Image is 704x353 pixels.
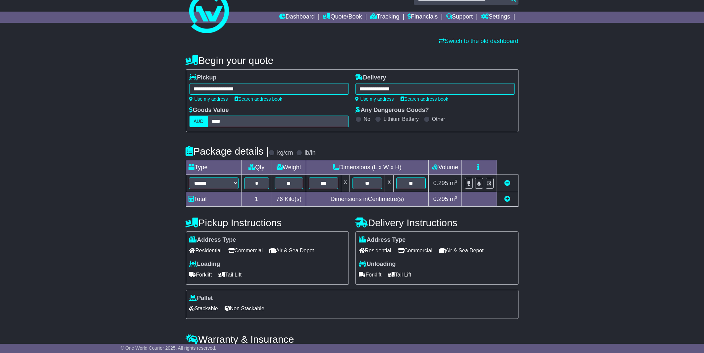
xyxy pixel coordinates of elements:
span: Residential [190,245,222,256]
td: Dimensions in Centimetre(s) [306,192,429,207]
span: m [450,196,458,202]
h4: Pickup Instructions [186,217,349,228]
label: Pallet [190,295,213,302]
label: Pickup [190,74,217,81]
span: Commercial [228,245,263,256]
label: AUD [190,116,208,127]
span: Forklift [359,270,382,280]
a: Tracking [370,12,399,23]
span: Stackable [190,303,218,314]
td: Qty [241,160,272,175]
td: x [385,175,394,192]
a: Settings [481,12,510,23]
td: Weight [272,160,306,175]
label: Delivery [355,74,386,81]
sup: 3 [455,195,458,200]
label: kg/cm [277,149,293,157]
a: Search address book [235,96,282,102]
a: Use my address [355,96,394,102]
span: Tail Lift [388,270,411,280]
span: © One World Courier 2025. All rights reserved. [121,345,216,351]
a: Switch to the old dashboard [439,38,518,44]
h4: Warranty & Insurance [186,334,518,345]
a: Search address book [401,96,448,102]
span: Tail Lift [219,270,242,280]
span: Non Stackable [225,303,264,314]
a: Support [446,12,473,23]
td: Type [186,160,241,175]
a: Quote/Book [323,12,362,23]
a: Remove this item [505,180,511,186]
h4: Begin your quote [186,55,518,66]
span: Forklift [190,270,212,280]
span: 0.295 [433,180,448,186]
label: lb/in [304,149,315,157]
label: Loading [190,261,220,268]
span: Air & Sea Depot [439,245,484,256]
label: Other [432,116,445,122]
td: x [341,175,350,192]
td: Kilo(s) [272,192,306,207]
label: Any Dangerous Goods? [355,107,429,114]
td: Total [186,192,241,207]
span: 76 [276,196,283,202]
h4: Package details | [186,146,269,157]
a: Financials [407,12,438,23]
span: Air & Sea Depot [269,245,314,256]
td: Volume [429,160,462,175]
span: 0.295 [433,196,448,202]
sup: 3 [455,179,458,184]
span: Commercial [398,245,432,256]
label: Goods Value [190,107,229,114]
td: Dimensions (L x W x H) [306,160,429,175]
label: Address Type [359,236,406,244]
label: Address Type [190,236,236,244]
label: No [364,116,370,122]
a: Dashboard [279,12,315,23]
a: Use my address [190,96,228,102]
a: Add new item [505,196,511,202]
span: Residential [359,245,391,256]
label: Unloading [359,261,396,268]
td: 1 [241,192,272,207]
label: Lithium Battery [383,116,419,122]
span: m [450,180,458,186]
h4: Delivery Instructions [355,217,518,228]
